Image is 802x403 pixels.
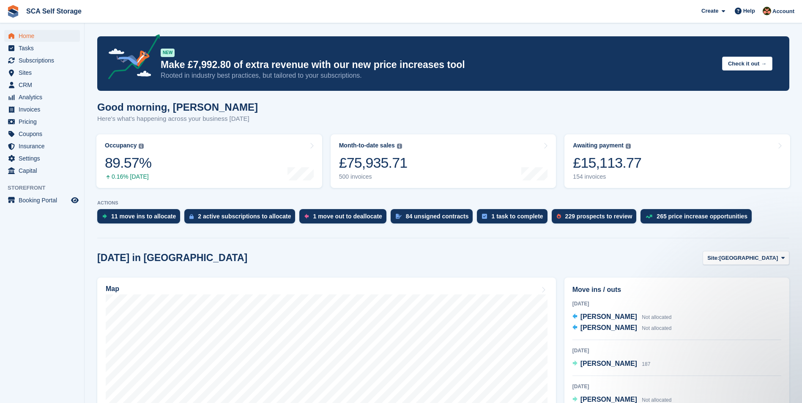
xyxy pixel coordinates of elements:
span: 187 [642,361,650,367]
a: menu [4,140,80,152]
span: Site: [707,254,719,262]
div: 89.57% [105,154,151,172]
img: active_subscription_to_allocate_icon-d502201f5373d7db506a760aba3b589e785aa758c864c3986d89f69b8ff3... [189,214,194,219]
span: Create [701,7,718,15]
span: Insurance [19,140,69,152]
a: menu [4,128,80,140]
div: 265 price increase opportunities [657,213,747,220]
span: Settings [19,152,69,164]
h1: Good morning, [PERSON_NAME] [97,101,258,113]
a: 11 move ins to allocate [97,209,184,228]
p: Rooted in industry best practices, but tailored to your subscriptions. [161,71,715,80]
span: Tasks [19,42,69,54]
span: Analytics [19,91,69,103]
img: price-adjustments-announcement-icon-8257ccfd72463d97f412b2fc003d46551f7dbcb40ab6d574587a9cd5c0d94... [101,34,160,82]
div: Month-to-date sales [339,142,395,149]
span: Help [743,7,755,15]
a: [PERSON_NAME] 187 [572,359,651,370]
a: menu [4,91,80,103]
p: Here's what's happening across your business [DATE] [97,114,258,124]
div: [DATE] [572,383,781,390]
a: menu [4,79,80,91]
div: 84 unsigned contracts [406,213,469,220]
a: [PERSON_NAME] Not allocated [572,312,672,323]
span: Subscriptions [19,54,69,66]
a: Preview store [70,195,80,205]
img: task-75834270c22a3079a89374b754ae025e5fb1db73e45f91037f5363f120a921f8.svg [482,214,487,219]
div: 11 move ins to allocate [111,213,176,220]
div: 229 prospects to review [565,213,632,220]
div: [DATE] [572,347,781,354]
span: Not allocated [642,314,671,320]
button: Site: [GEOGRAPHIC_DATA] [703,251,789,265]
a: menu [4,42,80,54]
a: menu [4,30,80,42]
a: menu [4,103,80,115]
div: £15,113.77 [573,154,641,172]
p: Make £7,992.80 of extra revenue with our new price increases tool [161,59,715,71]
a: menu [4,165,80,177]
img: Sarah Race [763,7,771,15]
span: Coupons [19,128,69,140]
div: [DATE] [572,300,781,308]
a: menu [4,194,80,206]
h2: [DATE] in [GEOGRAPHIC_DATA] [97,252,247,264]
span: [PERSON_NAME] [580,396,637,403]
a: 1 task to complete [477,209,551,228]
span: [GEOGRAPHIC_DATA] [719,254,778,262]
a: menu [4,152,80,164]
div: NEW [161,49,175,57]
div: Occupancy [105,142,137,149]
h2: Move ins / outs [572,285,781,295]
div: 0.16% [DATE] [105,173,151,180]
h2: Map [106,285,119,293]
span: Not allocated [642,397,671,403]
img: icon-info-grey-7440780725fd019a000dd9b08b2336e03edf1995a4989e88bcd33f0948082b44.svg [626,144,631,149]
div: 500 invoices [339,173,408,180]
span: Sites [19,67,69,79]
img: stora-icon-8386f47178a22dfd0bd8f6a31ec36ba5ce8667c1dd55bd0f319d3a0aa187defe.svg [7,5,19,18]
a: [PERSON_NAME] Not allocated [572,323,672,334]
a: 84 unsigned contracts [391,209,477,228]
img: icon-info-grey-7440780725fd019a000dd9b08b2336e03edf1995a4989e88bcd33f0948082b44.svg [139,144,144,149]
a: SCA Self Storage [23,4,85,18]
div: £75,935.71 [339,154,408,172]
div: 2 active subscriptions to allocate [198,213,291,220]
img: move_ins_to_allocate_icon-fdf77a2bb77ea45bf5b3d319d69a93e2d87916cf1d5bf7949dd705db3b84f3ca.svg [102,214,107,219]
span: [PERSON_NAME] [580,360,637,367]
span: Home [19,30,69,42]
span: Invoices [19,103,69,115]
a: 265 price increase opportunities [641,209,756,228]
a: 229 prospects to review [552,209,641,228]
img: prospect-51fa495bee0391a8d652442698ab0144808aea92771e9ea1ae160a38d050c398.svg [557,214,561,219]
a: Month-to-date sales £75,935.71 500 invoices [331,134,556,188]
a: 2 active subscriptions to allocate [184,209,299,228]
a: 1 move out to deallocate [299,209,390,228]
img: icon-info-grey-7440780725fd019a000dd9b08b2336e03edf1995a4989e88bcd33f0948082b44.svg [397,144,402,149]
span: Capital [19,165,69,177]
p: ACTIONS [97,200,789,206]
a: Awaiting payment £15,113.77 154 invoices [564,134,790,188]
a: menu [4,54,80,66]
div: Awaiting payment [573,142,624,149]
img: price_increase_opportunities-93ffe204e8149a01c8c9dc8f82e8f89637d9d84a8eef4429ea346261dce0b2c0.svg [646,215,652,218]
span: CRM [19,79,69,91]
span: Storefront [8,184,84,192]
a: Occupancy 89.57% 0.16% [DATE] [96,134,322,188]
div: 1 move out to deallocate [313,213,382,220]
img: contract_signature_icon-13c848040528278c33f63329250d36e43548de30e8caae1d1a13099fd9432cc5.svg [396,214,402,219]
a: menu [4,67,80,79]
span: Account [772,7,794,16]
div: 1 task to complete [491,213,543,220]
button: Check it out → [722,57,772,71]
span: Booking Portal [19,194,69,206]
span: [PERSON_NAME] [580,324,637,331]
div: 154 invoices [573,173,641,180]
a: menu [4,116,80,128]
img: move_outs_to_deallocate_icon-f764333ba52eb49d3ac5e1228854f67142a1ed5810a6f6cc68b1a99e826820c5.svg [304,214,309,219]
span: Pricing [19,116,69,128]
span: [PERSON_NAME] [580,313,637,320]
span: Not allocated [642,325,671,331]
